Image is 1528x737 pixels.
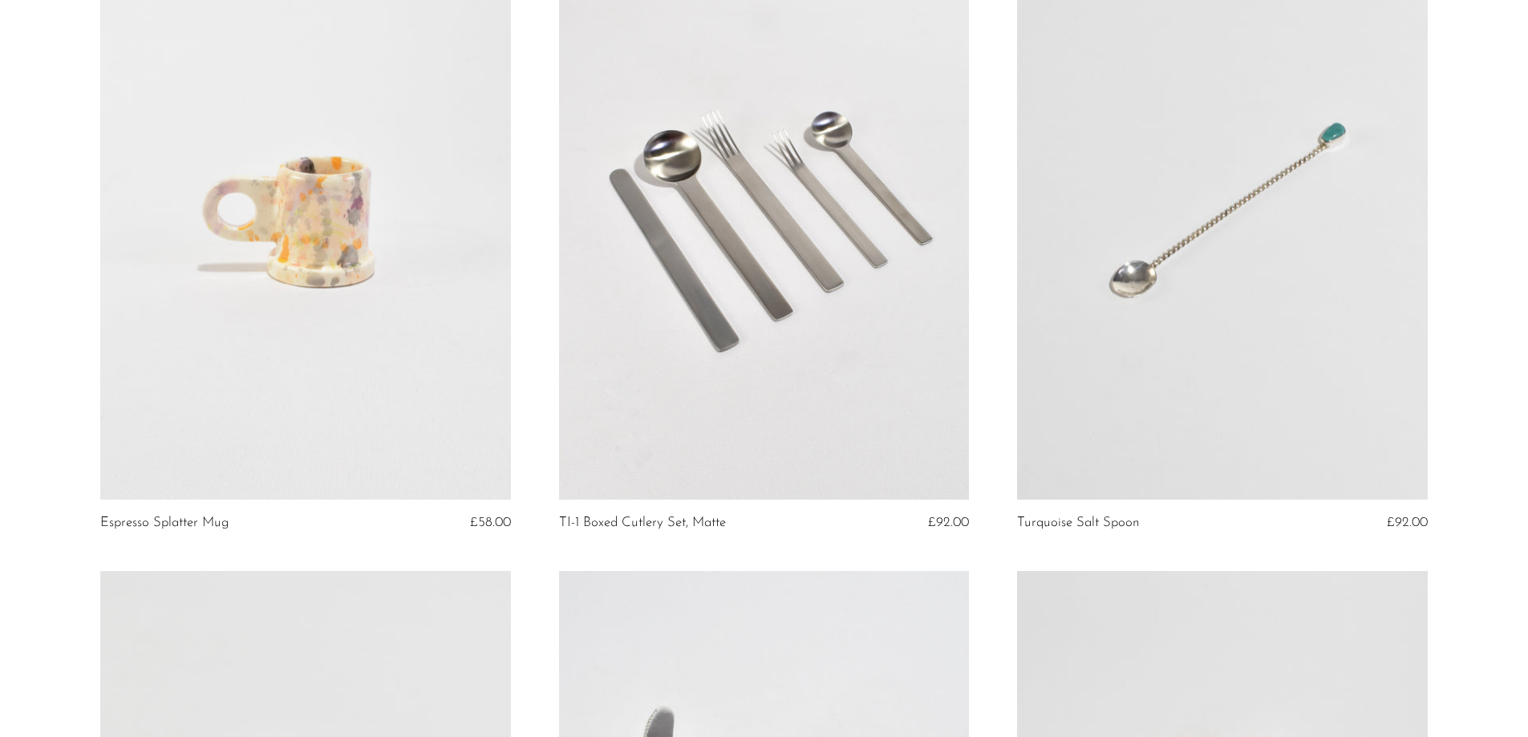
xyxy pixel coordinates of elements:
[559,516,726,530] a: TI-1 Boxed Cutlery Set, Matte
[470,516,511,529] span: £58.00
[1017,516,1140,530] a: Turquoise Salt Spoon
[100,516,229,530] a: Espresso Splatter Mug
[1387,516,1428,529] span: £92.00
[928,516,969,529] span: £92.00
